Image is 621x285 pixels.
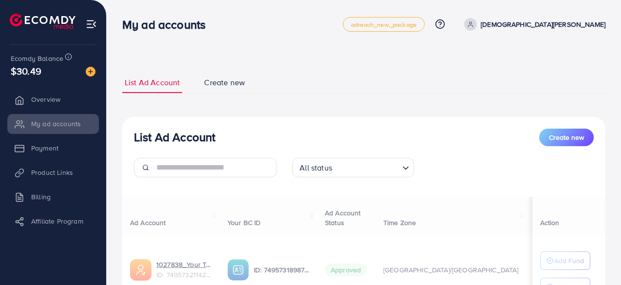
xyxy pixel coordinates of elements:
[539,129,594,146] button: Create new
[481,19,605,30] p: [DEMOGRAPHIC_DATA][PERSON_NAME]
[122,18,213,32] h3: My ad accounts
[298,161,334,175] span: All status
[549,133,584,142] span: Create new
[343,17,425,32] a: adreach_new_package
[11,64,41,78] span: $30.49
[125,77,180,88] span: List Ad Account
[134,130,215,144] h3: List Ad Account
[292,158,414,177] div: Search for option
[204,77,245,88] span: Create new
[335,159,398,175] input: Search for option
[11,54,63,63] span: Ecomdy Balance
[86,67,95,76] img: image
[10,14,75,29] img: logo
[351,21,416,28] span: adreach_new_package
[460,18,605,31] a: [DEMOGRAPHIC_DATA][PERSON_NAME]
[86,19,97,30] img: menu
